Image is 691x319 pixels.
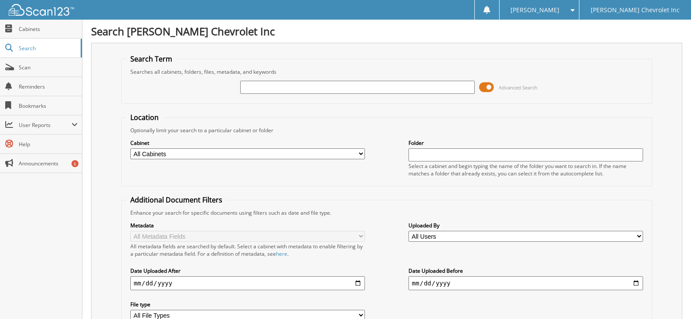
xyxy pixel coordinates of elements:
span: [PERSON_NAME] Chevrolet Inc [591,7,680,13]
span: Announcements [19,160,78,167]
span: [PERSON_NAME] [511,7,559,13]
legend: Additional Document Filters [126,195,227,205]
span: Reminders [19,83,78,90]
span: Scan [19,64,78,71]
a: here [276,250,287,257]
div: Optionally limit your search to a particular cabinet or folder [126,127,647,134]
label: Metadata [130,222,365,229]
div: Select a cabinet and begin typing the name of the folder you want to search in. If the name match... [408,162,643,177]
legend: Search Term [126,54,177,64]
label: Folder [408,139,643,147]
span: Search [19,45,76,52]
img: scan123-logo-white.svg [9,4,74,16]
div: Searches all cabinets, folders, files, metadata, and keywords [126,68,647,75]
span: Advanced Search [499,84,538,91]
div: Enhance your search for specific documents using filters such as date and file type. [126,209,647,216]
h1: Search [PERSON_NAME] Chevrolet Inc [91,24,682,38]
input: start [130,276,365,290]
div: All metadata fields are searched by default. Select a cabinet with metadata to enable filtering b... [130,243,365,257]
span: User Reports [19,121,71,129]
input: end [408,276,643,290]
label: Cabinet [130,139,365,147]
label: Uploaded By [408,222,643,229]
label: Date Uploaded Before [408,267,643,274]
label: File type [130,301,365,308]
label: Date Uploaded After [130,267,365,274]
legend: Location [126,113,163,122]
span: Cabinets [19,25,78,33]
span: Bookmarks [19,102,78,110]
span: Help [19,141,78,148]
div: 6 [71,160,78,167]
